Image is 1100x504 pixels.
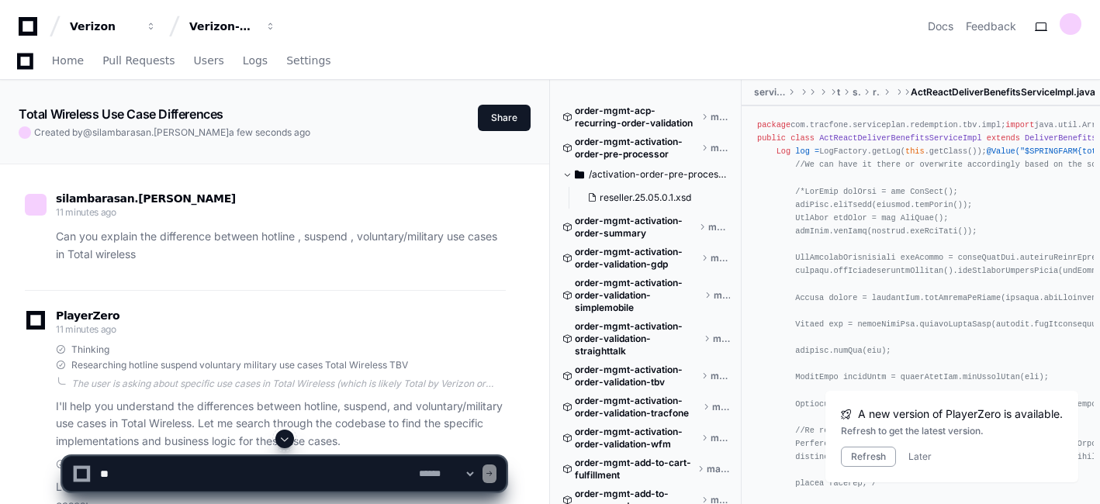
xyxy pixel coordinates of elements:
[853,86,860,98] span: serviceplan
[757,133,786,143] span: public
[589,168,730,181] span: /activation-order-pre-processor/src/main/resources/xsd
[795,147,809,156] span: log
[102,56,175,65] span: Pull Requests
[815,147,819,156] span: =
[711,252,730,264] span: master
[712,401,730,413] span: master
[71,343,109,356] span: Thinking
[713,333,730,345] span: master
[70,19,137,34] div: Verizon
[243,43,268,79] a: Logs
[928,19,953,34] a: Docs
[575,246,698,271] span: order-mgmt-activation-order-validation-gdp
[908,450,932,463] button: Later
[194,43,224,79] a: Users
[708,221,730,233] span: master
[71,359,408,371] span: Researching hotline suspend voluntary military use cases Total Wireless TBV
[905,147,925,156] span: this
[790,133,815,143] span: class
[19,106,223,122] app-text-character-animate: Total Wireless Use Case Differences
[52,56,84,65] span: Home
[56,192,236,205] span: silambarasan.[PERSON_NAME]
[102,43,175,79] a: Pull Requests
[819,133,981,143] span: ActReactDeliverBenefitsServiceImpl
[757,120,790,129] span: package
[478,105,531,131] button: Share
[837,86,840,98] span: tracfone
[64,12,163,40] button: Verizon
[714,289,730,302] span: master
[841,447,896,467] button: Refresh
[575,277,701,314] span: order-mgmt-activation-order-validation-simplemobile
[575,320,700,357] span: order-mgmt-activation-order-validation-straighttalk
[56,311,119,320] span: PlayerZero
[52,43,84,79] a: Home
[711,111,730,123] span: master
[56,323,116,335] span: 11 minutes ago
[56,228,506,264] p: Can you explain the difference between hotline , suspend , voluntary/military use cases in Total ...
[754,86,785,98] span: serviceplan-redemption-tbv
[873,86,880,98] span: redemption
[777,147,790,156] span: Log
[183,12,282,40] button: Verizon-Clarify-Order-Management
[189,19,256,34] div: Verizon-Clarify-Order-Management
[194,56,224,65] span: Users
[575,426,698,450] span: order-mgmt-activation-order-validation-wfm
[34,126,310,139] span: Created by
[56,398,506,450] p: I'll help you understand the differences between hotline, suspend, and voluntary/military use cas...
[575,136,698,161] span: order-mgmt-activation-order-pre-processor
[286,56,330,65] span: Settings
[858,406,1063,422] span: A new version of PlayerZero is available.
[911,86,1095,98] span: ActReactDeliverBenefitsServiceImpl.java
[562,162,730,187] button: /activation-order-pre-processor/src/main/resources/xsd
[83,126,92,138] span: @
[841,425,1063,437] div: Refresh to get the latest version.
[1005,120,1034,129] span: import
[229,126,310,138] span: a few seconds ago
[575,105,698,129] span: order-mgmt-acp-recurring-order-validation
[575,215,696,240] span: order-mgmt-activation-order-summary
[243,56,268,65] span: Logs
[575,395,700,419] span: order-mgmt-activation-order-validation-tracfone
[92,126,229,138] span: silambarasan.[PERSON_NAME]
[581,187,721,209] button: reseller.25.05.0.1.xsd
[56,206,116,218] span: 11 minutes ago
[711,142,730,154] span: master
[575,165,584,184] svg: Directory
[966,19,1016,34] button: Feedback
[71,378,506,390] div: The user is asking about specific use cases in Total Wireless (which is likely Total by Verizon o...
[987,133,1020,143] span: extends
[575,364,698,388] span: order-mgmt-activation-order-validation-tbv
[286,43,330,79] a: Settings
[600,192,691,204] span: reseller.25.05.0.1.xsd
[711,370,730,382] span: master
